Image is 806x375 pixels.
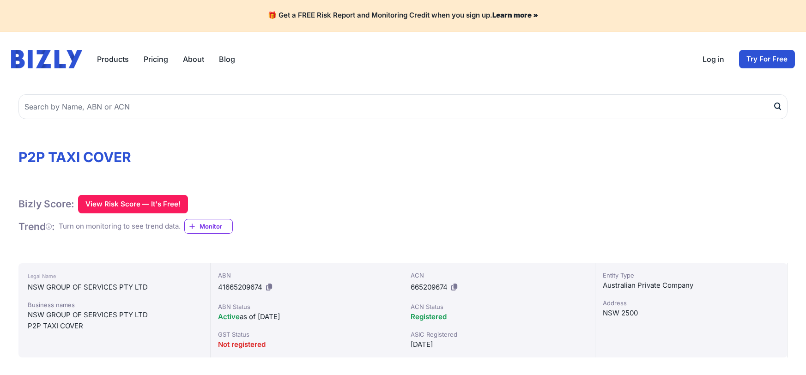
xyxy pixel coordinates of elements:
[218,283,262,291] span: 41665209674
[18,149,788,165] h1: P2P TAXI COVER
[411,302,588,311] div: ACN Status
[603,280,780,291] div: Australian Private Company
[219,54,235,65] a: Blog
[28,300,201,309] div: Business names
[18,94,788,119] input: Search by Name, ABN or ACN
[18,220,55,233] h1: Trend :
[18,198,74,210] h1: Bizly Score:
[411,312,447,321] span: Registered
[492,11,538,19] a: Learn more »
[218,311,395,322] div: as of [DATE]
[78,195,188,213] button: View Risk Score — It's Free!
[218,312,240,321] span: Active
[59,221,181,232] div: Turn on monitoring to see trend data.
[97,54,129,65] button: Products
[603,271,780,280] div: Entity Type
[144,54,168,65] a: Pricing
[603,308,780,319] div: NSW 2500
[411,283,448,291] span: 665209674
[411,330,588,339] div: ASIC Registered
[411,339,588,350] div: [DATE]
[603,298,780,308] div: Address
[218,340,266,349] span: Not registered
[28,271,201,282] div: Legal Name
[183,54,204,65] a: About
[200,222,232,231] span: Monitor
[11,11,795,20] h4: 🎁 Get a FREE Risk Report and Monitoring Credit when you sign up.
[28,321,201,332] div: P2P TAXI COVER
[218,302,395,311] div: ABN Status
[218,330,395,339] div: GST Status
[28,282,201,293] div: NSW GROUP OF SERVICES PTY LTD
[703,54,724,65] a: Log in
[184,219,233,234] a: Monitor
[739,50,795,68] a: Try For Free
[28,309,201,321] div: NSW GROUP OF SERVICES PTY LTD
[218,271,395,280] div: ABN
[411,271,588,280] div: ACN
